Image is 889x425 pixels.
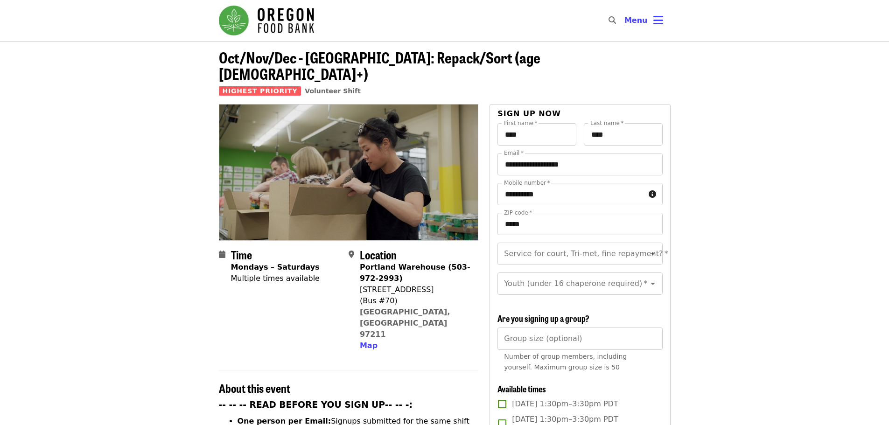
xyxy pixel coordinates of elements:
[504,210,532,216] label: ZIP code
[497,383,546,395] span: Available times
[504,150,524,156] label: Email
[590,120,623,126] label: Last name
[497,327,662,350] input: [object Object]
[504,353,627,371] span: Number of group members, including yourself. Maximum group size is 50
[624,16,648,25] span: Menu
[622,9,629,32] input: Search
[360,295,471,307] div: (Bus #70)
[219,6,314,35] img: Oregon Food Bank - Home
[231,273,320,284] div: Multiple times available
[219,105,478,240] img: Oct/Nov/Dec - Portland: Repack/Sort (age 8+) organized by Oregon Food Bank
[497,153,662,175] input: Email
[504,180,550,186] label: Mobile number
[360,246,397,263] span: Location
[219,380,290,396] span: About this event
[219,400,413,410] strong: -- -- -- READ BEFORE YOU SIGN UP-- -- -:
[219,86,301,96] span: Highest Priority
[231,263,320,272] strong: Mondays – Saturdays
[653,14,663,27] i: bars icon
[360,340,378,351] button: Map
[646,277,659,290] button: Open
[219,46,540,84] span: Oct/Nov/Dec - [GEOGRAPHIC_DATA]: Repack/Sort (age [DEMOGRAPHIC_DATA]+)
[584,123,663,146] input: Last name
[617,9,671,32] button: Toggle account menu
[497,312,589,324] span: Are you signing up a group?
[360,284,471,295] div: [STREET_ADDRESS]
[231,246,252,263] span: Time
[349,250,354,259] i: map-marker-alt icon
[497,183,644,205] input: Mobile number
[305,87,361,95] a: Volunteer Shift
[497,213,662,235] input: ZIP code
[512,398,618,410] span: [DATE] 1:30pm–3:30pm PDT
[360,341,378,350] span: Map
[360,307,450,339] a: [GEOGRAPHIC_DATA], [GEOGRAPHIC_DATA] 97211
[219,250,225,259] i: calendar icon
[504,120,538,126] label: First name
[497,109,561,118] span: Sign up now
[360,263,470,283] strong: Portland Warehouse (503-972-2993)
[497,123,576,146] input: First name
[609,16,616,25] i: search icon
[649,190,656,199] i: circle-info icon
[646,247,659,260] button: Open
